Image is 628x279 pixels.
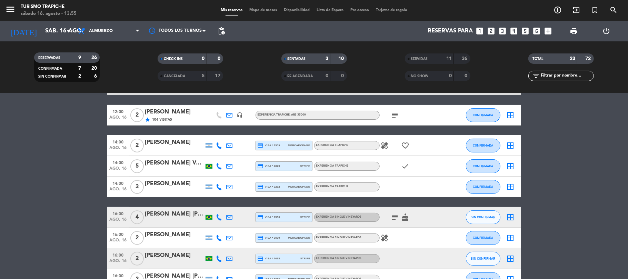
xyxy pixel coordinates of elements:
strong: 10 [338,56,345,61]
button: CONFIRMADA [466,139,500,152]
i: credit_card [258,184,264,190]
span: TOTAL [532,57,543,61]
strong: 36 [462,56,469,61]
i: border_all [507,183,515,191]
div: [PERSON_NAME] [145,108,204,117]
span: 16:00 [110,230,127,238]
span: SIN CONFIRMAR [38,75,66,78]
strong: 11 [446,56,452,61]
i: looks_6 [532,27,541,36]
span: Tarjetas de regalo [372,8,411,12]
span: EXPERIENCIA TRAPICHE [316,185,349,188]
button: SIN CONFIRMAR [466,210,500,224]
i: subject [391,111,399,119]
span: 2 [130,139,144,152]
div: [PERSON_NAME] [145,251,204,260]
span: EXPERIENCIA SINGLE VINEYARDS [316,257,362,260]
span: SERVIDAS [411,57,428,61]
i: favorite_border [401,141,410,150]
span: Mapa de mesas [246,8,280,12]
i: healing [381,234,389,242]
span: 104 Visitas [152,117,172,122]
i: border_all [507,255,515,263]
span: CONFIRMADA [473,185,493,189]
i: credit_card [258,235,264,241]
span: 2 [130,108,144,122]
span: 16:00 [110,209,127,217]
span: stripe [300,215,310,219]
strong: 0 [465,73,469,78]
strong: 26 [91,55,98,60]
div: LOG OUT [590,21,623,41]
span: 5 [130,159,144,173]
span: ago. 16 [110,259,127,267]
span: EXPERIENCIA SINGLE VINEYARDS [316,236,362,239]
span: EXPERIENCIA TRAPICHE [258,113,306,116]
div: sábado 16. agosto - 13:55 [21,10,77,17]
span: visa * 9509 [258,235,280,241]
i: looks_5 [521,27,530,36]
div: Turismo Trapiche [21,3,77,10]
i: healing [381,141,389,150]
span: 14:00 [110,158,127,166]
strong: 3 [326,56,328,61]
span: visa * 6282 [258,184,280,190]
i: exit_to_app [572,6,580,14]
span: mercadopago [288,185,310,189]
span: CHECK INS [164,57,183,61]
span: NO SHOW [411,74,429,78]
span: SIN CONFIRMAR [471,215,495,219]
span: 2 [130,252,144,266]
i: star [145,117,151,122]
i: credit_card [258,256,264,262]
i: looks_3 [498,27,507,36]
strong: 5 [202,73,205,78]
i: border_all [507,213,515,221]
button: CONFIRMADA [466,180,500,194]
i: search [609,6,618,14]
strong: 17 [215,73,222,78]
div: [PERSON_NAME] [145,138,204,147]
span: visa * 7665 [258,256,280,262]
span: ago. 16 [110,238,127,246]
span: RESERVADAS [38,56,60,60]
i: arrow_drop_down [64,27,72,35]
strong: 6 [94,74,98,79]
span: ago. 16 [110,166,127,174]
strong: 0 [202,56,205,61]
span: CONFIRMADA [473,113,493,117]
div: [PERSON_NAME] Vazon Meda [145,159,204,168]
span: CONFIRMADA [473,236,493,240]
button: CONFIRMADA [466,108,500,122]
i: headset_mic [237,112,243,118]
i: filter_list [532,72,540,80]
span: CONFIRMADA [473,143,493,147]
span: mercadopago [288,236,310,240]
span: ago. 16 [110,187,127,195]
span: EXPERIENCIA TRAPICHE [316,165,349,167]
span: pending_actions [217,27,226,35]
i: credit_card [258,163,264,169]
span: ago. 16 [110,146,127,153]
span: print [570,27,578,35]
i: add_circle_outline [554,6,562,14]
span: 4 [130,210,144,224]
i: credit_card [258,214,264,220]
i: border_all [507,111,515,119]
button: SIN CONFIRMAR [466,252,500,266]
span: visa * 2550 [258,214,280,220]
i: cake [401,213,410,221]
span: EXPERIENCIA SINGLE VINEYARDS [316,216,362,218]
span: Mis reservas [217,8,246,12]
span: Lista de Espera [313,8,347,12]
strong: 20 [91,66,98,71]
strong: 0 [449,73,452,78]
i: credit_card [258,142,264,149]
span: RE AGENDADA [288,74,313,78]
button: CONFIRMADA [466,159,500,173]
span: Disponibilidad [280,8,313,12]
span: SIN CONFIRMAR [471,257,495,260]
span: , ARS 35000 [290,113,306,116]
strong: 0 [218,56,222,61]
i: turned_in_not [591,6,599,14]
